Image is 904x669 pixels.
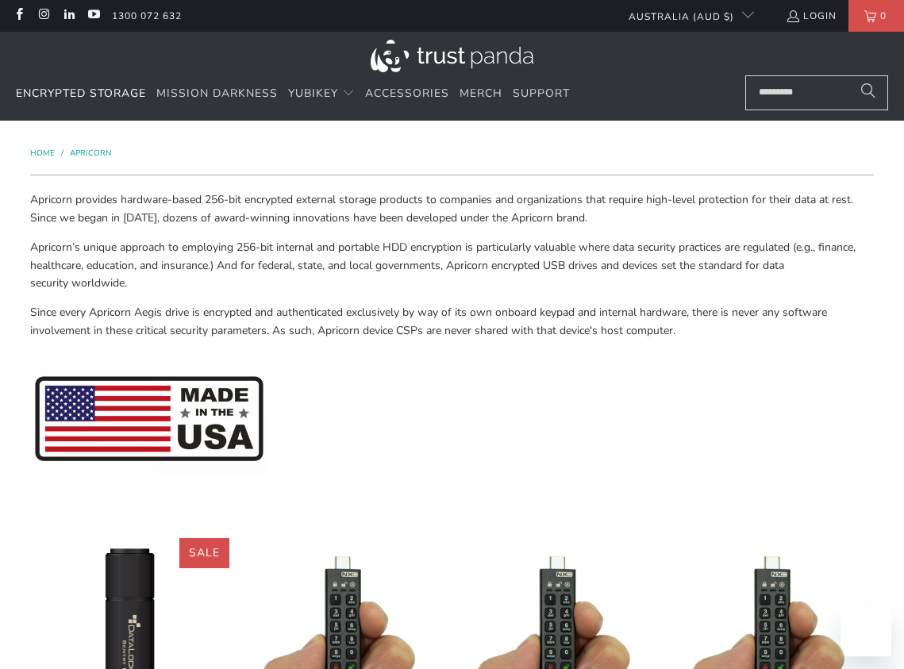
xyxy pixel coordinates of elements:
a: Mission Darkness [156,75,278,113]
span: YubiKey [288,86,338,101]
span: Support [513,86,570,101]
a: Login [786,7,837,25]
span: Merch [460,86,502,101]
input: Search... [745,75,888,110]
span: Sale [189,545,220,560]
span: Apricorn provides hardware-based 256-bit encrypted external storage products to companies and org... [30,192,853,225]
a: 1300 072 632 [112,7,182,25]
a: Trust Panda Australia on Facebook [12,10,25,22]
a: Encrypted Storage [16,75,146,113]
a: Trust Panda Australia on Instagram [37,10,50,22]
a: Support [513,75,570,113]
a: Home [30,148,57,159]
span: Mission Darkness [156,86,278,101]
a: Apricorn [70,148,111,159]
span: Apricorn’s unique approach to employing 256-bit internal and portable HDD encryption is particula... [30,240,856,290]
button: Search [848,75,888,110]
span: Accessories [365,86,449,101]
span: Since every Apricorn Aegis drive is encrypted and authenticated exclusively by way of its own onb... [30,305,827,337]
a: Merch [460,75,502,113]
a: Trust Panda Australia on LinkedIn [62,10,75,22]
nav: Translation missing: en.navigation.header.main_nav [16,75,570,113]
span: / [61,148,63,159]
span: Home [30,148,55,159]
summary: YubiKey [288,75,355,113]
img: Trust Panda Australia [371,40,533,72]
iframe: Button to launch messaging window [841,606,891,656]
span: Encrypted Storage [16,86,146,101]
a: Accessories [365,75,449,113]
a: Trust Panda Australia on YouTube [87,10,100,22]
